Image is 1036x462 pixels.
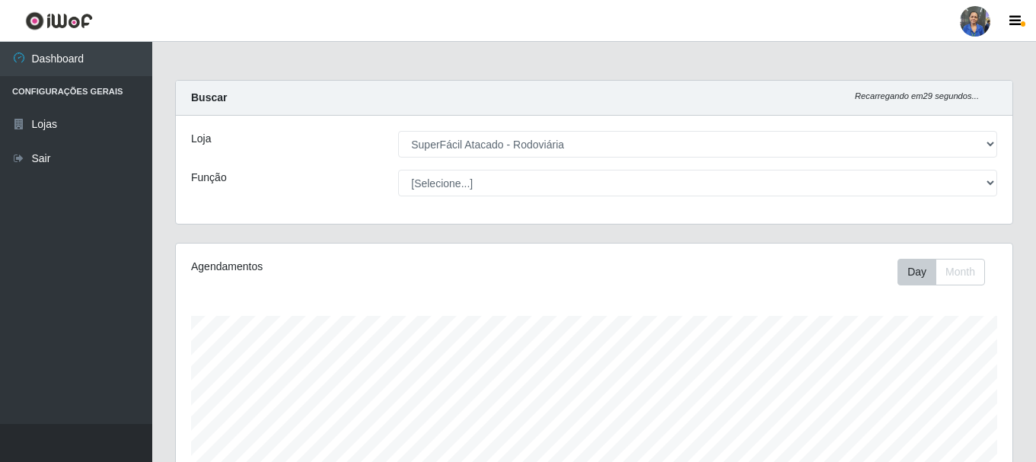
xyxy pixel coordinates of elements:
img: CoreUI Logo [25,11,93,30]
div: Agendamentos [191,259,514,275]
label: Loja [191,131,211,147]
button: Day [897,259,936,285]
div: First group [897,259,985,285]
label: Função [191,170,227,186]
div: Toolbar with button groups [897,259,997,285]
strong: Buscar [191,91,227,104]
i: Recarregando em 29 segundos... [855,91,979,100]
button: Month [936,259,985,285]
